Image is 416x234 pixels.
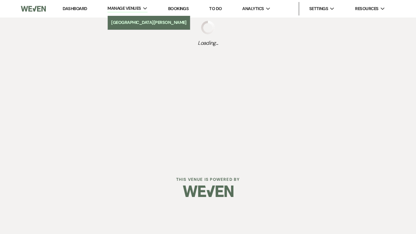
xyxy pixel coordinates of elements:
[168,6,189,11] a: Bookings
[355,5,378,12] span: Resources
[201,21,215,34] img: loading spinner
[111,19,187,26] li: [GEOGRAPHIC_DATA][PERSON_NAME]
[209,6,222,11] a: To Do
[107,5,141,12] span: Manage Venues
[309,5,328,12] span: Settings
[198,39,218,47] span: Loading...
[63,6,87,11] a: Dashboard
[242,5,264,12] span: Analytics
[21,2,46,16] img: Weven Logo
[183,179,233,203] img: Weven Logo
[108,16,190,29] a: [GEOGRAPHIC_DATA][PERSON_NAME]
